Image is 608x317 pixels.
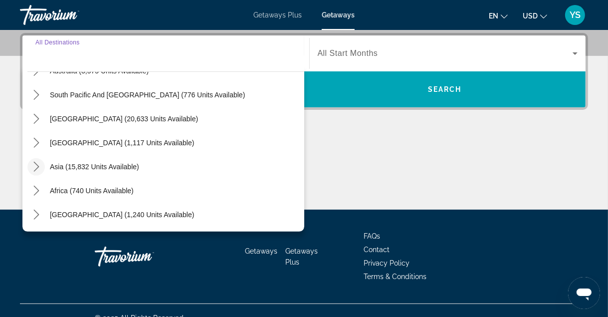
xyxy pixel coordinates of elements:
a: Go Home [95,242,195,272]
div: Search widget [22,35,586,107]
div: Destination options [22,66,304,232]
button: Select destination: Central America (1,117 units available) [45,134,304,152]
span: Asia (15,832 units available) [50,163,139,171]
button: Select destination: South Pacific and Oceania (776 units available) [45,86,304,104]
span: All Destinations [35,39,80,45]
button: Toggle South Pacific and Oceania (776 units available) submenu [27,86,45,104]
iframe: Кнопка запуска окна обмена сообщениями [568,277,600,309]
button: Select destination: South America (20,633 units available) [45,110,304,128]
button: Select destination: Asia (15,832 units available) [45,158,304,176]
span: Search [428,85,462,93]
span: South Pacific and [GEOGRAPHIC_DATA] (776 units available) [50,91,245,99]
button: Change currency [523,8,547,23]
span: USD [523,12,538,20]
a: Travorium [20,2,120,28]
span: All Start Months [318,49,378,57]
span: [GEOGRAPHIC_DATA] (1,117 units available) [50,139,194,147]
a: Getaways [322,11,355,19]
input: Select destination [35,48,296,60]
button: Toggle Asia (15,832 units available) submenu [27,158,45,176]
button: Select destination: Africa (740 units available) [45,182,304,200]
a: Getaways Plus [285,247,318,266]
a: FAQs [364,232,380,240]
a: Getaways [245,247,277,255]
span: YS [570,10,581,20]
button: Change language [489,8,508,23]
span: [GEOGRAPHIC_DATA] (20,633 units available) [50,115,198,123]
button: Toggle Central America (1,117 units available) submenu [27,134,45,152]
a: Contact [364,246,390,254]
span: en [489,12,498,20]
button: Search [304,71,586,107]
a: Terms & Conditions [364,273,426,281]
a: Privacy Policy [364,259,409,267]
button: Toggle Middle East (1,240 units available) submenu [27,206,45,224]
button: Toggle South America (20,633 units available) submenu [27,110,45,128]
button: Select destination: Middle East (1,240 units available) [45,206,304,224]
button: Toggle Africa (740 units available) submenu [27,182,45,200]
span: Africa (740 units available) [50,187,134,195]
button: Select destination: Australia (3,575 units available) [45,62,304,80]
span: [GEOGRAPHIC_DATA] (1,240 units available) [50,211,194,219]
a: Getaways Plus [253,11,302,19]
button: Toggle Australia (3,575 units available) submenu [27,62,45,80]
button: User Menu [562,4,588,25]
